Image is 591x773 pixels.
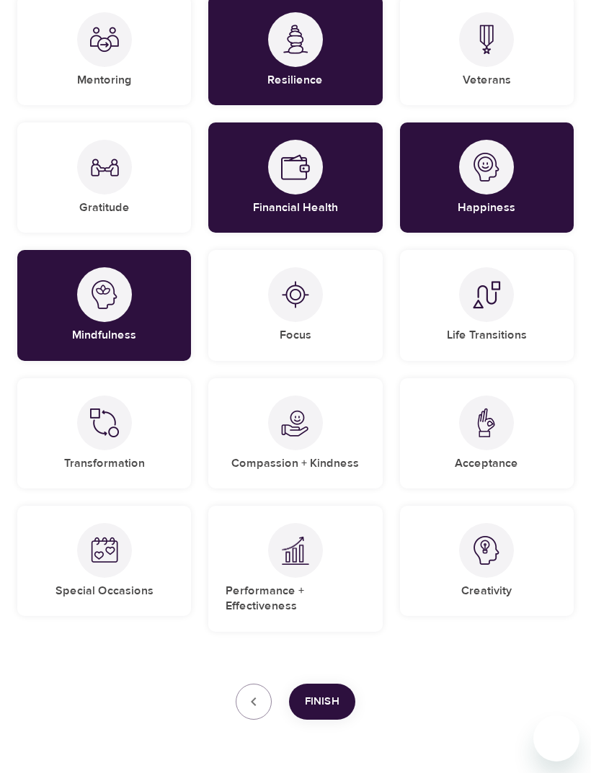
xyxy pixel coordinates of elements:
h5: Compassion + Kindness [231,456,359,471]
img: Resilience [281,24,310,54]
h5: Creativity [461,584,512,599]
img: Special Occasions [90,536,119,565]
div: AcceptanceAcceptance [400,378,574,488]
div: TransformationTransformation [17,378,191,488]
h5: Financial Health [253,200,338,215]
div: GratitudeGratitude [17,122,191,233]
iframe: Button to launch messaging window [533,715,579,761]
img: Mentoring [90,25,119,54]
span: Finish [305,692,339,711]
img: Life Transitions [472,280,501,309]
h5: Veterans [463,73,511,88]
img: Focus [281,280,310,309]
img: Financial Health [281,153,310,182]
img: Transformation [90,408,119,437]
img: Happiness [472,153,501,182]
h5: Performance + Effectiveness [226,584,365,615]
h5: Acceptance [455,456,518,471]
img: Acceptance [472,408,501,437]
div: CreativityCreativity [400,506,574,616]
div: FocusFocus [208,250,382,360]
div: Compassion + KindnessCompassion + Kindness [208,378,382,488]
img: Veterans [472,24,501,54]
h5: Resilience [267,73,323,88]
div: Life TransitionsLife Transitions [400,250,574,360]
div: Performance + EffectivenessPerformance + Effectiveness [208,506,382,632]
h5: Life Transitions [447,328,527,343]
h5: Transformation [64,456,145,471]
img: Creativity [472,536,501,565]
h5: Focus [280,328,311,343]
img: Mindfulness [90,280,119,309]
h5: Happiness [458,200,515,215]
img: Compassion + Kindness [281,408,310,437]
h5: Gratitude [79,200,130,215]
h5: Mindfulness [72,328,136,343]
button: Finish [289,684,355,720]
div: Financial HealthFinancial Health [208,122,382,233]
img: Gratitude [90,153,119,182]
div: HappinessHappiness [400,122,574,233]
div: MindfulnessMindfulness [17,250,191,360]
img: Performance + Effectiveness [281,536,310,566]
h5: Special Occasions [55,584,154,599]
div: Special OccasionsSpecial Occasions [17,506,191,616]
h5: Mentoring [77,73,132,88]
